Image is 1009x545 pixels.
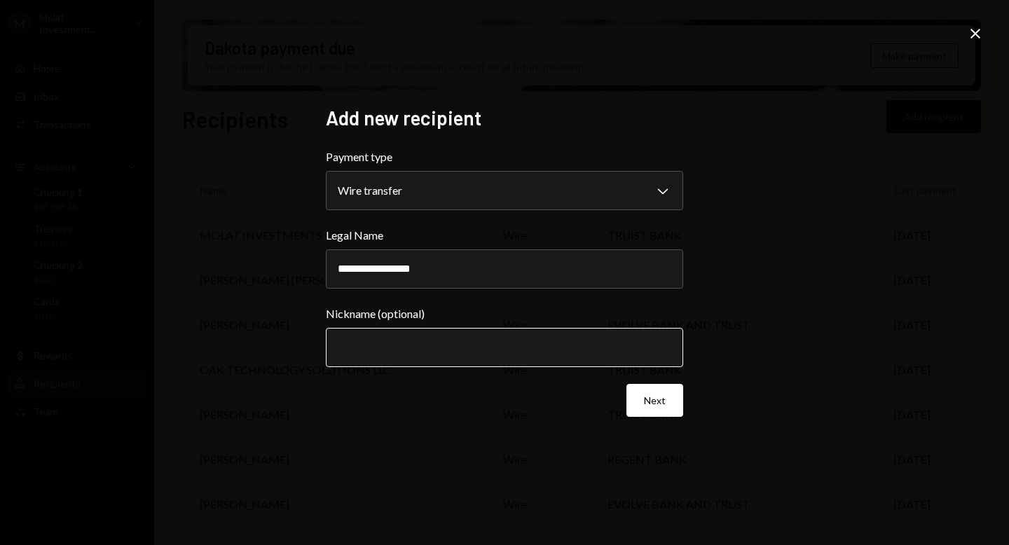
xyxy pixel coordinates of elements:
[326,227,683,244] label: Legal Name
[626,384,683,417] button: Next
[326,305,683,322] label: Nickname (optional)
[326,149,683,165] label: Payment type
[326,104,683,132] h2: Add new recipient
[326,171,683,210] button: Payment type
